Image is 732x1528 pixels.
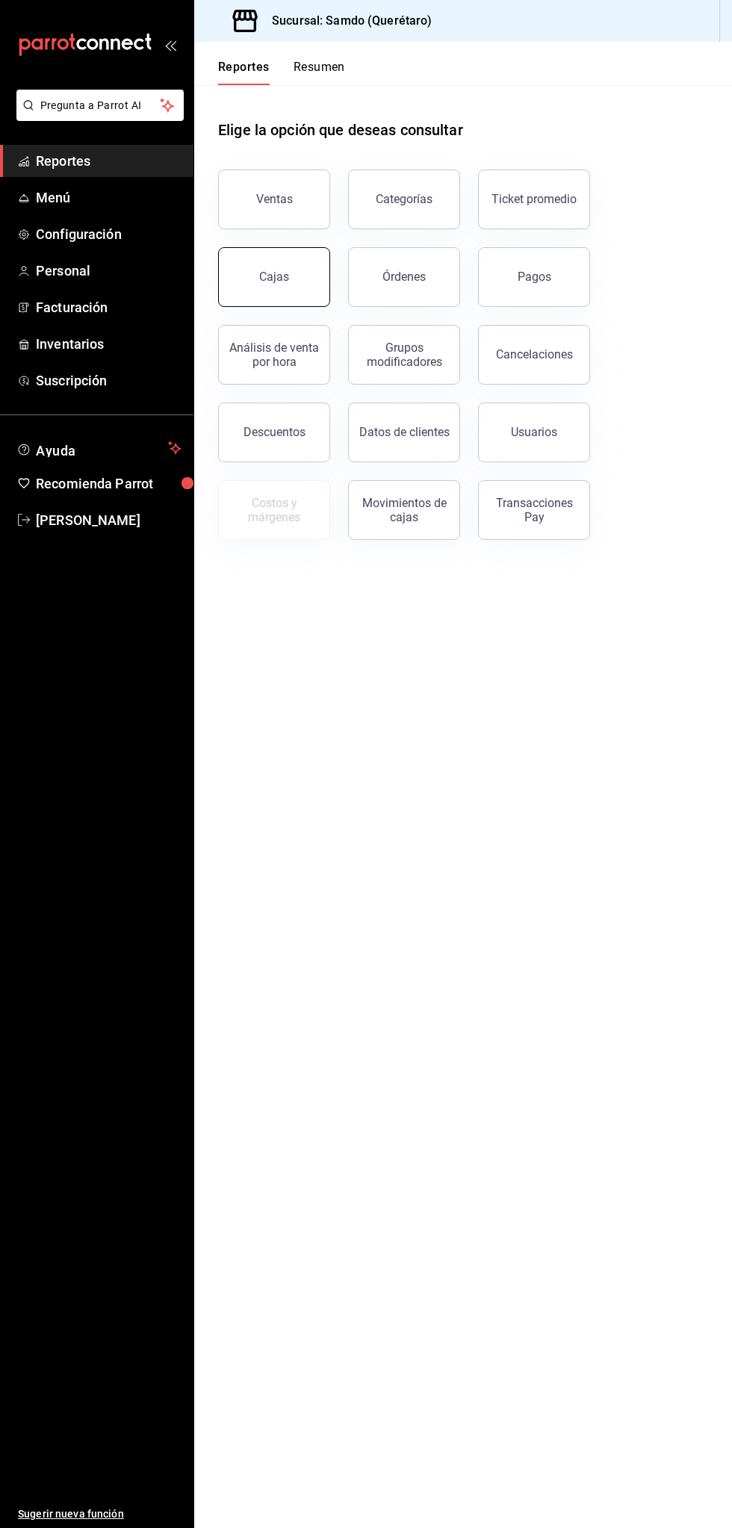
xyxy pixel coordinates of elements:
button: Análisis de venta por hora [218,325,330,385]
button: Pregunta a Parrot AI [16,90,184,121]
span: Reportes [36,151,182,171]
div: navigation tabs [218,60,345,85]
div: Cajas [259,270,289,284]
button: Ticket promedio [478,170,590,229]
span: Sugerir nueva función [18,1506,182,1522]
span: Facturación [36,297,182,317]
button: Ventas [218,170,330,229]
div: Análisis de venta por hora [228,341,320,369]
span: Personal [36,261,182,281]
div: Ventas [256,192,293,206]
button: Cancelaciones [478,325,590,385]
div: Datos de clientes [359,425,450,439]
button: Movimientos de cajas [348,480,460,540]
span: Inventarios [36,334,182,354]
button: open_drawer_menu [164,39,176,51]
span: Ayuda [36,439,162,457]
div: Pagos [518,270,551,284]
button: Resumen [294,60,345,85]
button: Órdenes [348,247,460,307]
div: Descuentos [244,425,305,439]
button: Contrata inventarios para ver este reporte [218,480,330,540]
div: Grupos modificadores [358,341,450,369]
span: Configuración [36,224,182,244]
div: Usuarios [511,425,557,439]
div: Transacciones Pay [488,496,580,524]
div: Movimientos de cajas [358,496,450,524]
button: Datos de clientes [348,403,460,462]
button: Descuentos [218,403,330,462]
span: [PERSON_NAME] [36,510,182,530]
span: Pregunta a Parrot AI [40,98,161,114]
button: Usuarios [478,403,590,462]
div: Costos y márgenes [228,496,320,524]
span: Suscripción [36,370,182,391]
button: Transacciones Pay [478,480,590,540]
span: Menú [36,187,182,208]
div: Ticket promedio [491,192,577,206]
button: Categorías [348,170,460,229]
h1: Elige la opción que deseas consultar [218,119,463,141]
h3: Sucursal: Samdo (Querétaro) [260,12,432,30]
span: Recomienda Parrot [36,473,182,494]
div: Cancelaciones [496,347,573,361]
div: Órdenes [382,270,426,284]
button: Grupos modificadores [348,325,460,385]
button: Reportes [218,60,270,85]
div: Categorías [376,192,432,206]
button: Cajas [218,247,330,307]
button: Pagos [478,247,590,307]
a: Pregunta a Parrot AI [10,108,184,124]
